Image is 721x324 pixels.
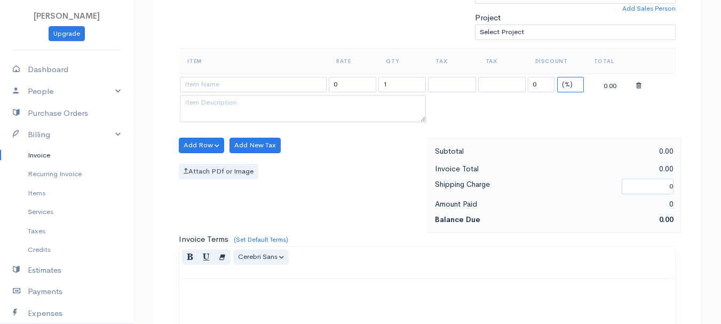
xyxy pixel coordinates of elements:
button: Add New Tax [229,138,281,153]
span: Cerebri Sans [238,252,278,261]
th: Total [585,48,635,74]
label: Project [475,12,501,24]
button: Font Family [233,249,289,265]
th: Rate [328,48,377,74]
label: Invoice Terms [179,233,228,246]
span: 0.00 [659,215,674,224]
div: Shipping Charge [430,178,617,195]
div: 0.00 [554,145,679,158]
a: Add Sales Person [622,4,676,13]
button: Underline (CTRL+U) [198,249,215,265]
div: 0.00 [587,78,634,91]
span: [PERSON_NAME] [34,11,100,21]
div: Subtotal [430,145,554,158]
th: Discount [527,48,585,74]
th: Item [179,48,328,74]
a: (Set Default Terms) [234,235,288,244]
a: Upgrade [49,26,85,42]
button: Bold (CTRL+B) [182,249,199,265]
th: Tax [427,48,477,74]
button: Add Row [179,138,224,153]
div: Amount Paid [430,197,554,211]
div: 0.00 [554,162,679,176]
label: Attach PDf or Image [179,164,258,179]
th: Tax [477,48,527,74]
div: 0 [554,197,679,211]
button: Remove Font Style (CTRL+\) [214,249,231,265]
input: Item Name [180,77,327,92]
div: Invoice Total [430,162,554,176]
strong: Balance Due [435,215,480,224]
th: Qty [377,48,427,74]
